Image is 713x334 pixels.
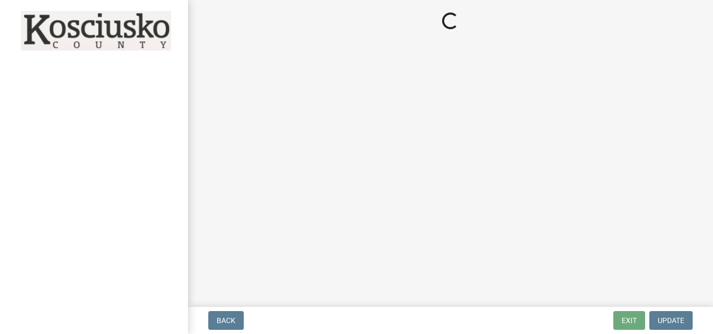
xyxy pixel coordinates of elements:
[649,311,693,330] button: Update
[658,316,684,325] span: Update
[217,316,235,325] span: Back
[613,311,645,330] button: Exit
[208,311,244,330] button: Back
[21,11,171,51] img: Kosciusko County, Indiana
